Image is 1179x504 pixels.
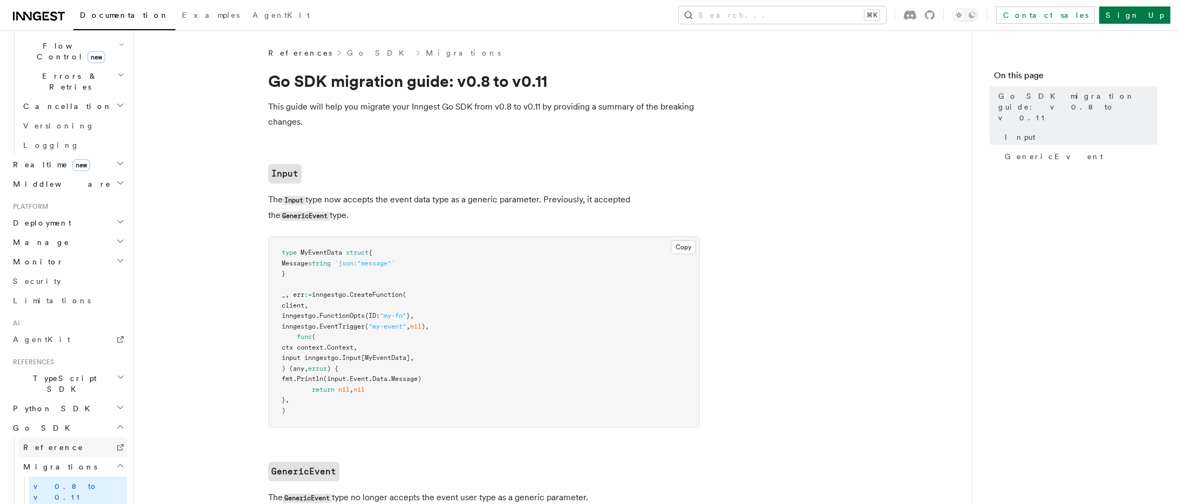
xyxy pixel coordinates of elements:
[268,164,302,183] code: Input
[297,375,323,383] span: Println
[312,291,350,298] span: inngestgo.
[281,212,330,221] code: GenericEvent
[406,323,410,330] span: ,
[19,71,117,92] span: Errors & Retries
[9,213,127,233] button: Deployment
[282,396,289,404] span: },
[33,482,98,501] span: v0.8 to v0.11
[335,260,395,267] span: `json:"message"`
[13,296,91,305] span: Limitations
[19,101,112,112] span: Cancellation
[282,323,319,330] span: inngestgo.
[1000,147,1157,166] a: GenericEvent
[23,141,79,149] span: Logging
[9,330,127,349] a: AgentKit
[380,312,406,319] span: "my-fn"
[9,373,117,394] span: TypeScript SDK
[9,271,127,291] a: Security
[308,260,331,267] span: string
[283,494,332,503] code: GenericEvent
[350,291,403,298] span: CreateFunction
[369,249,372,256] span: {
[312,333,316,340] span: (
[13,335,70,344] span: AgentKit
[9,252,127,271] button: Monitor
[282,270,285,277] span: }
[327,365,338,372] span: ) {
[671,240,696,254] button: Copy
[19,36,127,66] button: Flow Controlnew
[297,333,312,340] span: func
[9,403,97,414] span: Python SDK
[350,386,353,393] span: ,
[268,192,700,223] p: The type now accepts the event data type as a generic parameter. Previously, it accepted the type.
[369,323,406,330] span: "my-event"
[421,323,429,330] span: ),
[19,97,127,116] button: Cancellation
[347,47,411,58] a: Go SDK
[9,217,71,228] span: Deployment
[282,249,297,256] span: type
[1000,127,1157,147] a: Input
[9,174,127,194] button: Middleware
[282,260,308,267] span: Message
[1005,132,1035,142] span: Input
[323,375,421,383] span: (input.Event.Data.Message)
[864,10,880,21] kbd: ⌘K
[282,302,308,309] span: client,
[19,40,119,62] span: Flow Control
[182,11,240,19] span: Examples
[13,277,61,285] span: Security
[996,6,1095,24] a: Contact sales
[308,365,327,372] span: error
[9,399,127,418] button: Python SDK
[994,86,1157,127] a: Go SDK migration guide: v0.8 to v0.11
[9,423,77,433] span: Go SDK
[403,291,406,298] span: (
[346,249,369,256] span: struct
[282,312,380,319] span: inngestgo.FunctionOpts{ID:
[9,291,127,310] a: Limitations
[9,256,64,267] span: Monitor
[253,11,310,19] span: AgentKit
[282,291,304,298] span: _, err
[410,323,421,330] span: nil
[353,386,365,393] span: nil
[365,323,369,330] span: (
[73,3,175,30] a: Documentation
[952,9,978,22] button: Toggle dark mode
[406,312,414,319] span: },
[23,443,84,452] span: Reference
[19,116,127,135] a: Versioning
[9,233,127,252] button: Manage
[283,196,305,205] code: Input
[23,121,94,130] span: Versioning
[9,159,90,170] span: Realtime
[80,11,169,19] span: Documentation
[9,237,70,248] span: Manage
[282,407,285,414] span: )
[268,71,700,91] h1: Go SDK migration guide: v0.8 to v0.11
[679,6,886,24] button: Search...⌘K
[301,249,342,256] span: MyEventData
[9,179,111,189] span: Middleware
[9,418,127,438] button: Go SDK
[268,462,339,481] a: GenericEvent
[175,3,246,29] a: Examples
[268,47,332,58] span: References
[268,99,700,130] p: This guide will help you migrate your Inngest Go SDK from v0.8 to v0.11 by providing a summary of...
[19,135,127,155] a: Logging
[19,66,127,97] button: Errors & Retries
[338,386,350,393] span: nil
[1099,6,1170,24] a: Sign Up
[246,3,316,29] a: AgentKit
[282,354,414,362] span: input inngestgo.Input[MyEventData],
[19,457,127,476] button: Migrations
[1005,151,1103,162] span: GenericEvent
[312,386,335,393] span: return
[426,47,501,58] a: Migrations
[9,155,127,174] button: Realtimenew
[9,369,127,399] button: TypeScript SDK
[304,291,312,298] span: :=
